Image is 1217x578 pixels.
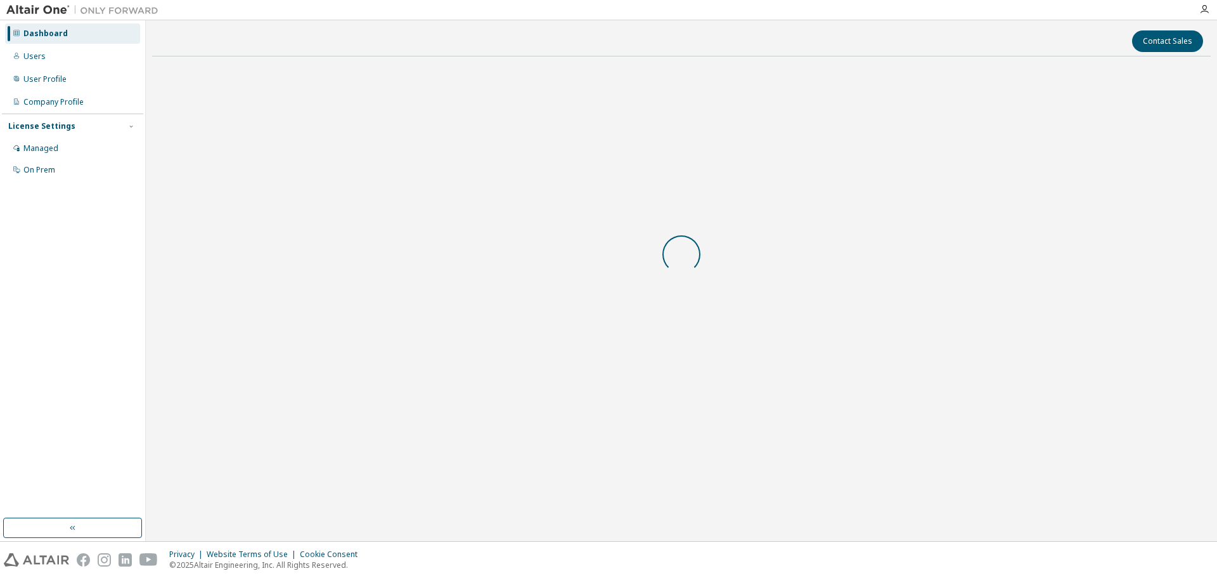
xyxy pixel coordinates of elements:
div: Company Profile [23,97,84,107]
div: User Profile [23,74,67,84]
div: Users [23,51,46,62]
img: facebook.svg [77,553,90,567]
p: © 2025 Altair Engineering, Inc. All Rights Reserved. [169,560,365,570]
div: Dashboard [23,29,68,39]
img: Altair One [6,4,165,16]
img: linkedin.svg [119,553,132,567]
img: youtube.svg [139,553,158,567]
img: altair_logo.svg [4,553,69,567]
div: Privacy [169,549,207,560]
div: Managed [23,143,58,154]
div: Cookie Consent [300,549,365,560]
img: instagram.svg [98,553,111,567]
button: Contact Sales [1132,30,1203,52]
div: License Settings [8,121,75,131]
div: Website Terms of Use [207,549,300,560]
div: On Prem [23,165,55,175]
